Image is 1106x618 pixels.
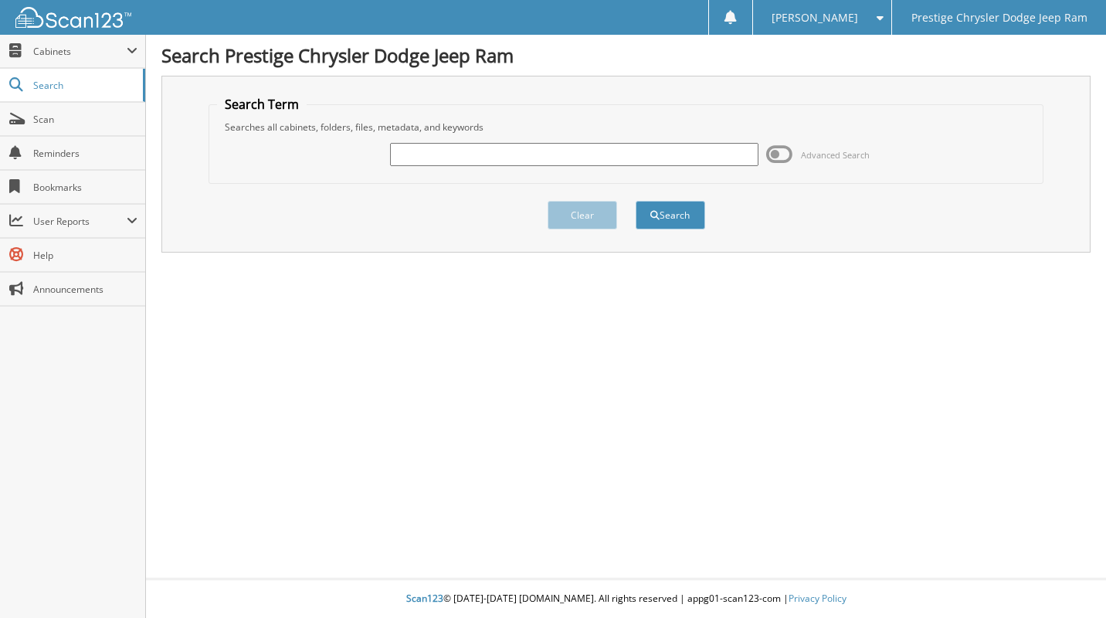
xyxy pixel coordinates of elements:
[772,13,858,22] span: [PERSON_NAME]
[33,181,137,194] span: Bookmarks
[15,7,131,28] img: scan123-logo-white.svg
[406,592,443,605] span: Scan123
[801,149,870,161] span: Advanced Search
[636,201,705,229] button: Search
[1029,544,1106,618] iframe: Chat Widget
[548,201,617,229] button: Clear
[33,249,137,262] span: Help
[33,113,137,126] span: Scan
[789,592,846,605] a: Privacy Policy
[161,42,1091,68] h1: Search Prestige Chrysler Dodge Jeep Ram
[217,121,1035,134] div: Searches all cabinets, folders, files, metadata, and keywords
[33,283,137,296] span: Announcements
[33,45,127,58] span: Cabinets
[33,215,127,228] span: User Reports
[33,147,137,160] span: Reminders
[911,13,1087,22] span: Prestige Chrysler Dodge Jeep Ram
[217,96,307,113] legend: Search Term
[146,580,1106,618] div: © [DATE]-[DATE] [DOMAIN_NAME]. All rights reserved | appg01-scan123-com |
[33,79,135,92] span: Search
